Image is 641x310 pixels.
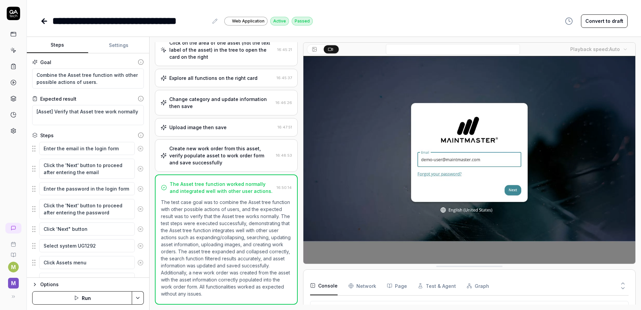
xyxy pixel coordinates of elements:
[135,256,146,269] button: Remove step
[32,142,144,156] div: Suggestions
[32,280,144,289] button: Options
[27,37,88,53] button: Steps
[40,59,51,66] div: Goal
[232,18,265,24] span: Web Application
[348,276,376,295] button: Network
[278,125,292,130] time: 16:47:51
[135,222,146,236] button: Remove step
[32,182,144,196] div: Suggestions
[277,47,292,52] time: 16:45:21
[135,276,146,290] button: Remove step
[170,180,274,195] div: The Asset tree function worked normally and integrated well with other user actions.
[32,199,144,219] div: Suggestions
[40,280,144,289] div: Options
[276,100,292,105] time: 16:46:26
[40,132,54,139] div: Steps
[292,17,313,25] div: Passed
[5,223,21,234] a: New conversation
[277,75,292,80] time: 16:45:37
[32,158,144,179] div: Suggestions
[3,272,24,290] button: M
[32,272,144,293] div: Suggestions
[135,182,146,196] button: Remove step
[570,46,620,53] div: Playback speed:
[276,153,292,158] time: 16:48:53
[32,291,132,305] button: Run
[135,239,146,253] button: Remove step
[32,239,144,253] div: Suggestions
[32,256,144,270] div: Suggestions
[135,142,146,155] button: Remove step
[169,39,274,60] div: Click on the area of one asset (not the text label of the asset) in the tree to open the card on ...
[32,222,144,236] div: Suggestions
[169,124,227,131] div: Upload image then save
[387,276,407,295] button: Page
[3,247,24,258] a: Documentation
[270,17,289,25] div: Active
[88,37,150,53] button: Settings
[8,278,19,289] span: M
[135,202,146,216] button: Remove step
[418,276,456,295] button: Test & Agent
[310,276,338,295] button: Console
[224,16,268,25] a: Web Application
[277,185,292,190] time: 16:50:14
[561,14,577,28] button: View version history
[8,262,19,272] button: M
[169,74,257,82] div: Explore all functions on the right card
[3,236,24,247] a: Book a call with us
[161,199,291,297] p: The test case goal was to combine the Asset tree function with other possible actions of users, a...
[169,96,273,110] div: Change category and update information then save
[169,145,273,166] div: Create new work order from this asset, verify populate asset to work order form and save successf...
[467,276,489,295] button: Graph
[40,95,76,102] div: Expected result
[581,14,628,28] button: Convert to draft
[135,162,146,175] button: Remove step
